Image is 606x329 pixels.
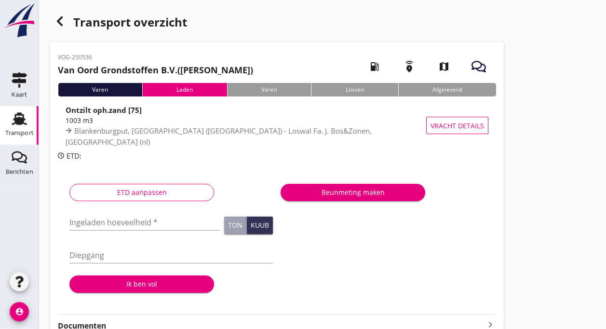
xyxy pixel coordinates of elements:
div: Varen [227,83,311,96]
button: ETD aanpassen [69,184,214,201]
div: Afgeleverd [398,83,496,96]
h2: ([PERSON_NAME]) [58,64,253,77]
button: Vracht details [426,117,488,134]
div: Beunmeting maken [288,187,417,197]
div: Ik ben vol [77,279,206,289]
button: Ton [224,217,247,234]
div: Varen [58,83,142,96]
button: Kuub [247,217,273,234]
div: ETD aanpassen [78,187,206,197]
div: Kaart [12,91,27,97]
button: Ik ben vol [69,275,214,293]
input: Diepgang [69,247,273,263]
div: Berichten [6,168,33,175]
div: Laden [142,83,227,96]
span: ETD: [67,151,81,161]
input: Ingeladen hoeveelheid * [69,215,220,230]
div: Lossen [311,83,398,96]
p: VOG-250536 [58,53,253,62]
span: Vracht details [431,121,484,131]
strong: Ontzilt oph.zand [75] [66,105,142,115]
i: map [431,53,458,80]
div: Transport [5,130,34,136]
i: account_circle [10,302,29,321]
i: emergency_share [396,53,423,80]
strong: Van Oord Grondstoffen B.V. [58,64,177,76]
img: logo-small.a267ee39.svg [2,2,37,38]
div: 1003 m3 [66,115,431,125]
i: local_gas_station [361,53,388,80]
span: Blankenburgput, [GEOGRAPHIC_DATA] ([GEOGRAPHIC_DATA]) - Loswal Fa. J. Bos&Zonen, [GEOGRAPHIC_DATA... [66,126,372,147]
button: Beunmeting maken [281,184,425,201]
a: Ontzilt oph.zand [75]1003 m3Blankenburgput, [GEOGRAPHIC_DATA] ([GEOGRAPHIC_DATA]) - Loswal Fa. J.... [58,104,496,147]
div: Ton [228,222,242,229]
div: Kuub [251,222,269,229]
div: Transport overzicht [50,12,504,35]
